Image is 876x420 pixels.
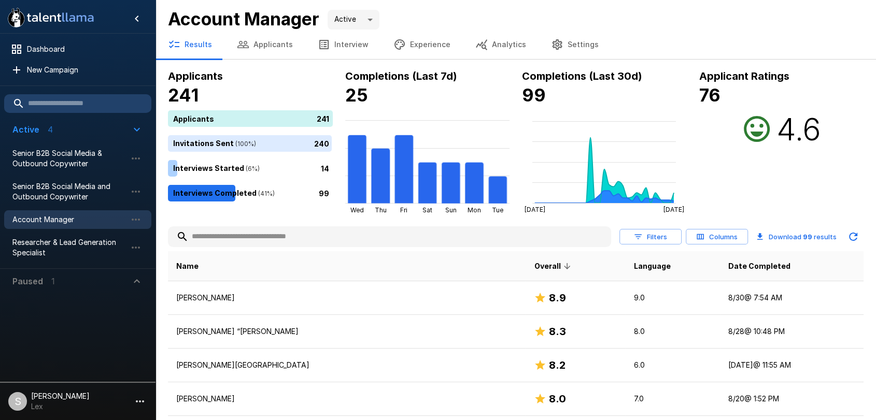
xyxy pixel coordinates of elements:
[317,113,329,124] p: 241
[463,30,539,59] button: Analytics
[176,260,199,272] span: Name
[314,138,329,149] p: 240
[843,226,864,247] button: Updated Today - 2:07 PM
[168,8,319,30] b: Account Manager
[345,70,457,82] b: Completions (Last 7d)
[720,382,864,416] td: 8/20 @ 1:52 PM
[224,30,305,59] button: Applicants
[634,326,712,337] p: 8.0
[374,206,386,214] tspan: Thu
[548,357,565,373] h6: 8.2
[728,260,790,272] span: Date Completed
[534,260,574,272] span: Overall
[699,84,720,106] b: 76
[699,70,789,82] b: Applicant Ratings
[634,260,671,272] span: Language
[422,206,432,214] tspan: Sat
[168,70,223,82] b: Applicants
[176,293,517,303] p: [PERSON_NAME]
[319,187,329,198] p: 99
[381,30,463,59] button: Experience
[328,10,379,30] div: Active
[634,394,712,404] p: 7.0
[548,323,566,340] h6: 8.3
[803,233,812,241] b: 99
[619,229,682,245] button: Filters
[468,206,481,214] tspan: Mon
[548,289,566,306] h6: 8.9
[548,390,566,407] h6: 8.0
[350,206,363,214] tspan: Wed
[400,206,407,214] tspan: Fri
[176,326,517,337] p: [PERSON_NAME] “[PERSON_NAME]
[445,206,457,214] tspan: Sun
[168,84,199,106] b: 241
[345,84,368,106] b: 25
[176,360,517,370] p: [PERSON_NAME][GEOGRAPHIC_DATA]
[522,84,546,106] b: 99
[522,70,642,82] b: Completions (Last 30d)
[156,30,224,59] button: Results
[776,110,821,148] h2: 4.6
[634,293,712,303] p: 9.0
[525,206,545,213] tspan: [DATE]
[634,360,712,370] p: 6.0
[720,349,864,382] td: [DATE] @ 11:55 AM
[539,30,611,59] button: Settings
[663,206,684,213] tspan: [DATE]
[305,30,381,59] button: Interview
[321,163,329,173] p: 14
[720,315,864,349] td: 8/28 @ 10:48 PM
[176,394,517,404] p: [PERSON_NAME]
[686,229,748,245] button: Columns
[752,226,841,247] button: Download 99 results
[720,281,864,315] td: 8/30 @ 7:54 AM
[492,206,503,214] tspan: Tue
